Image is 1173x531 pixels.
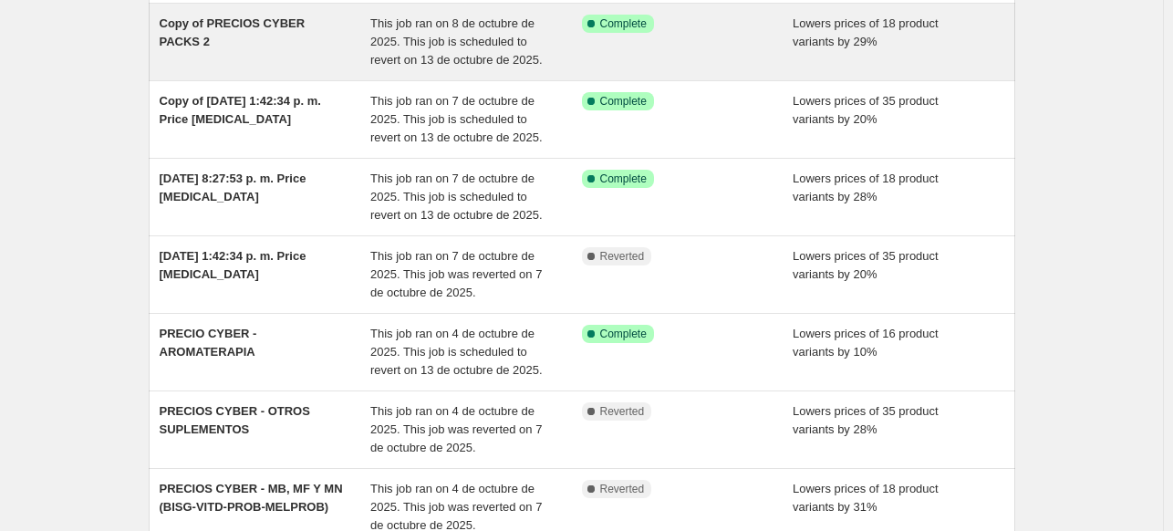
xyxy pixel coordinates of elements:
span: Lowers prices of 35 product variants by 20% [793,249,939,281]
span: Lowers prices of 35 product variants by 20% [793,94,939,126]
span: PRECIO CYBER - AROMATERAPIA [160,327,257,359]
span: PRECIOS CYBER - OTROS SUPLEMENTOS [160,404,310,436]
span: Lowers prices of 18 product variants by 28% [793,172,939,203]
span: Reverted [600,482,645,496]
span: Complete [600,94,647,109]
span: This job ran on 7 de octubre de 2025. This job is scheduled to revert on 13 de octubre de 2025. [370,94,543,144]
span: Lowers prices of 16 product variants by 10% [793,327,939,359]
span: Reverted [600,404,645,419]
span: This job ran on 7 de octubre de 2025. This job is scheduled to revert on 13 de octubre de 2025. [370,172,543,222]
span: Lowers prices of 35 product variants by 28% [793,404,939,436]
span: Lowers prices of 18 product variants by 31% [793,482,939,514]
span: Complete [600,327,647,341]
span: This job ran on 4 de octubre de 2025. This job is scheduled to revert on 13 de octubre de 2025. [370,327,543,377]
span: Complete [600,172,647,186]
span: PRECIOS CYBER - MB, MF Y MN (BISG-VITD-PROB-MELPROB) [160,482,343,514]
span: Lowers prices of 18 product variants by 29% [793,16,939,48]
span: Copy of [DATE] 1:42:34 p. m. Price [MEDICAL_DATA] [160,94,321,126]
span: Complete [600,16,647,31]
span: This job ran on 7 de octubre de 2025. This job was reverted on 7 de octubre de 2025. [370,249,542,299]
span: Reverted [600,249,645,264]
span: This job ran on 4 de octubre de 2025. This job was reverted on 7 de octubre de 2025. [370,404,542,454]
span: [DATE] 1:42:34 p. m. Price [MEDICAL_DATA] [160,249,306,281]
span: Copy of PRECIOS CYBER PACKS 2 [160,16,306,48]
span: This job ran on 8 de octubre de 2025. This job is scheduled to revert on 13 de octubre de 2025. [370,16,543,67]
span: [DATE] 8:27:53 p. m. Price [MEDICAL_DATA] [160,172,306,203]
